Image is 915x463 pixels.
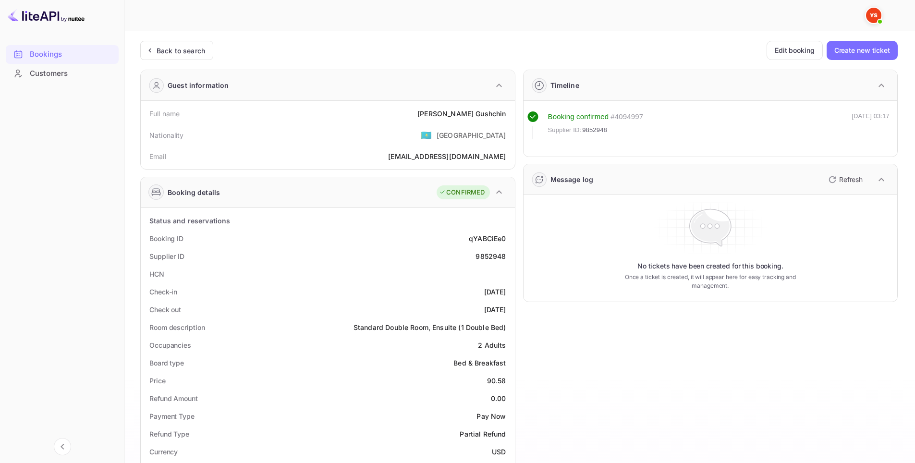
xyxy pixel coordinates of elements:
[839,174,863,184] p: Refresh
[478,340,506,350] div: 2 Adults
[149,233,183,244] div: Booking ID
[476,251,506,261] div: 9852948
[149,376,166,386] div: Price
[149,269,164,279] div: HCN
[149,358,184,368] div: Board type
[417,109,506,119] div: [PERSON_NAME] Gushchin
[149,151,166,161] div: Email
[149,411,195,421] div: Payment Type
[157,46,205,56] div: Back to search
[827,41,898,60] button: Create new ticket
[548,111,609,122] div: Booking confirmed
[149,429,189,439] div: Refund Type
[469,233,506,244] div: qYABCiEe0
[548,125,582,135] span: Supplier ID:
[168,80,229,90] div: Guest information
[30,49,114,60] div: Bookings
[439,188,485,197] div: CONFIRMED
[487,376,506,386] div: 90.58
[491,393,506,403] div: 0.00
[149,340,191,350] div: Occupancies
[388,151,506,161] div: [EMAIL_ADDRESS][DOMAIN_NAME]
[6,45,119,63] a: Bookings
[823,172,866,187] button: Refresh
[149,216,230,226] div: Status and reservations
[149,130,184,140] div: Nationality
[476,411,506,421] div: Pay Now
[550,174,594,184] div: Message log
[460,429,506,439] div: Partial Refund
[866,8,881,23] img: Yandex Support
[6,64,119,83] div: Customers
[492,447,506,457] div: USD
[637,261,783,271] p: No tickets have been created for this booking.
[8,8,85,23] img: LiteAPI logo
[149,322,205,332] div: Room description
[6,45,119,64] div: Bookings
[168,187,220,197] div: Booking details
[550,80,579,90] div: Timeline
[149,287,177,297] div: Check-in
[149,393,198,403] div: Refund Amount
[6,64,119,82] a: Customers
[484,287,506,297] div: [DATE]
[354,322,506,332] div: Standard Double Room, Ensuite (1 Double Bed)
[767,41,823,60] button: Edit booking
[149,251,184,261] div: Supplier ID
[610,273,811,290] p: Once a ticket is created, it will appear here for easy tracking and management.
[610,111,643,122] div: # 4094997
[30,68,114,79] div: Customers
[421,126,432,144] span: United States
[149,305,181,315] div: Check out
[54,438,71,455] button: Collapse navigation
[852,111,890,139] div: [DATE] 03:17
[582,125,607,135] span: 9852948
[149,109,180,119] div: Full name
[484,305,506,315] div: [DATE]
[437,130,506,140] div: [GEOGRAPHIC_DATA]
[453,358,506,368] div: Bed & Breakfast
[149,447,178,457] div: Currency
